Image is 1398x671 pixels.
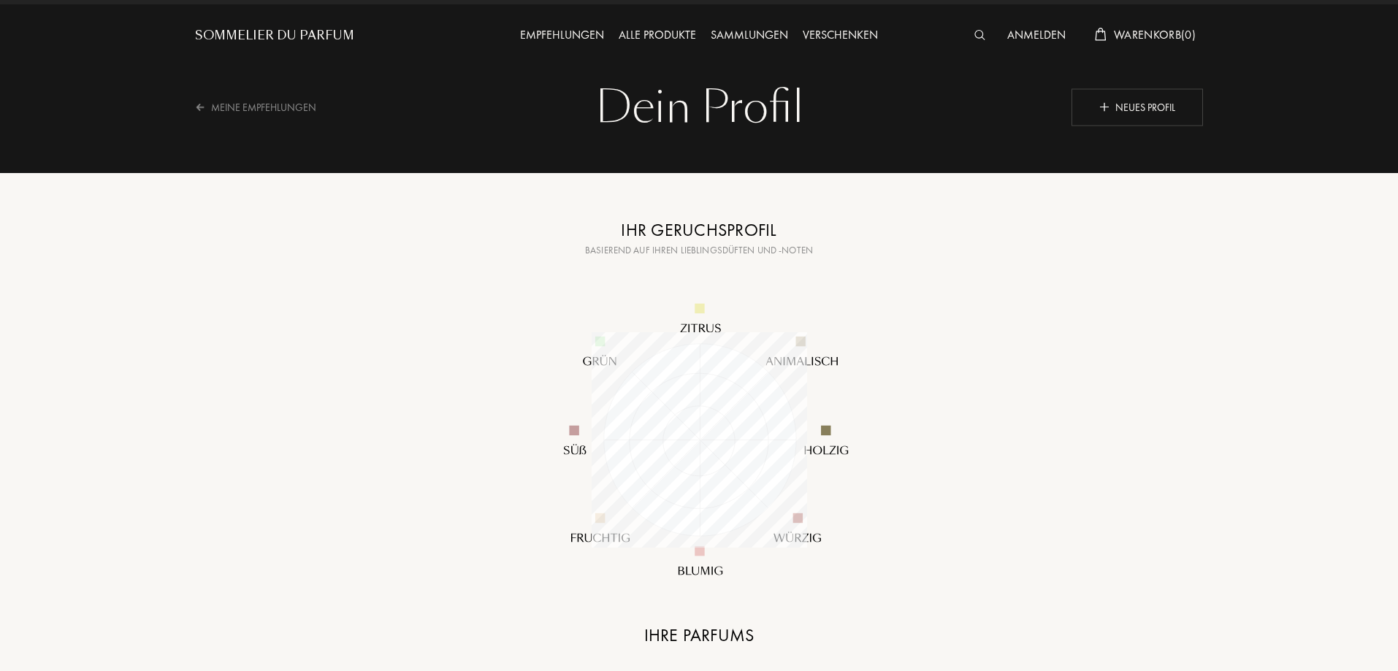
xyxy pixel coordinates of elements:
div: Neues Profil [1072,88,1203,126]
div: Ihr Geruchsprofil [516,217,882,243]
img: plus_icn_w.png [1099,101,1109,112]
div: Alle Produkte [611,26,703,45]
img: arrow_big_left.png [195,101,205,112]
a: Anmelden [1000,27,1073,42]
a: Empfehlungen [513,27,611,42]
a: Sommelier du Parfum [195,27,354,45]
div: Verschenken [795,26,885,45]
img: cart_white.svg [1095,28,1107,41]
span: Warenkorb ( 0 ) [1114,27,1196,42]
div: Anmelden [1000,26,1073,45]
a: Verschenken [795,27,885,42]
div: Ihre Parfums [516,622,882,648]
img: search_icn_white.svg [974,30,985,40]
a: Alle Produkte [611,27,703,42]
div: Sammlungen [703,26,795,45]
div: Empfehlungen [513,26,611,45]
div: Basierend auf Ihren Lieblingsdüften und -noten [516,243,882,258]
a: Sammlungen [703,27,795,42]
div: Dein Profil [206,78,1192,137]
div: Meine Empfehlungen [195,89,335,125]
img: radar_desktop_de.svg [524,264,874,615]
